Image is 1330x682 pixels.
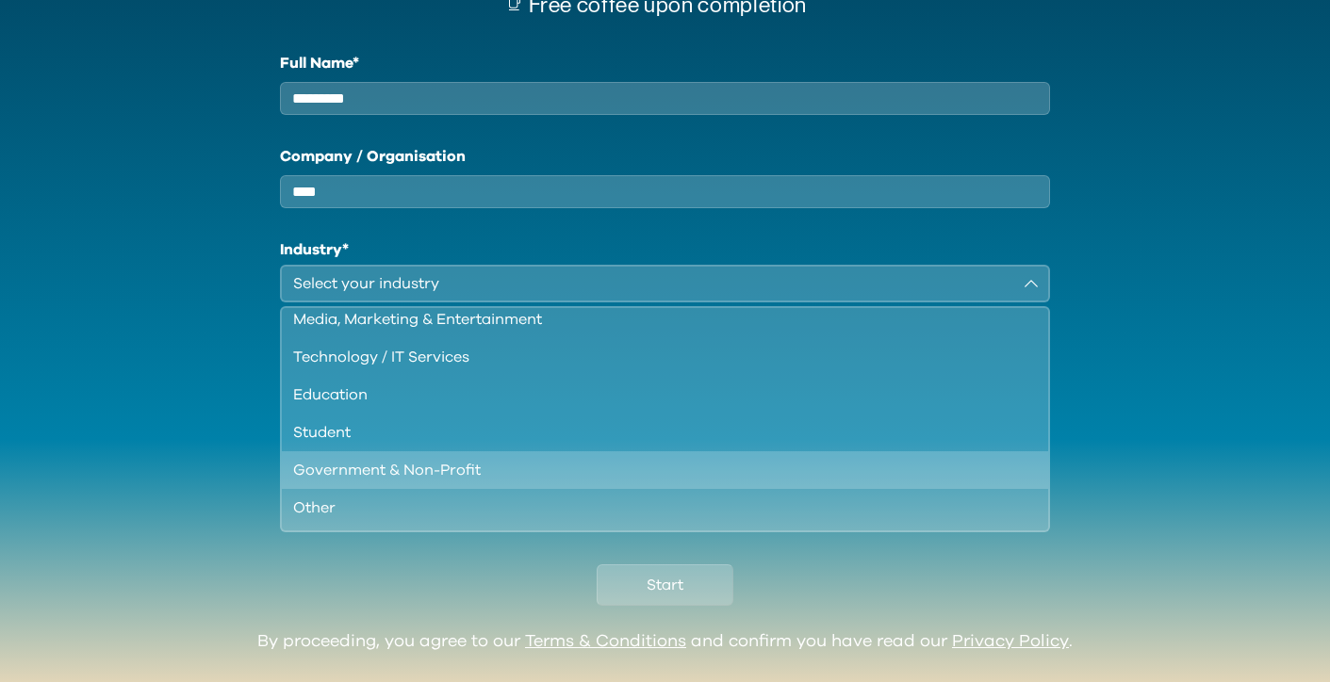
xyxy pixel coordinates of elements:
h1: Industry* [280,238,1051,261]
div: Other [293,496,1015,519]
div: Select your industry [293,272,1011,295]
ul: Select your industry [280,306,1051,532]
div: By proceeding, you agree to our and confirm you have read our . [257,632,1073,653]
button: Start [597,564,733,606]
a: Terms & Conditions [525,633,686,650]
div: Education [293,383,1015,406]
button: Select your industry [280,265,1051,302]
div: Technology / IT Services [293,346,1015,368]
label: Full Name* [280,52,1051,74]
span: Start [647,574,683,596]
div: Student [293,421,1015,444]
div: Government & Non-Profit [293,459,1015,481]
div: Media, Marketing & Entertainment [293,308,1015,331]
label: Company / Organisation [280,145,1051,168]
a: Privacy Policy [952,633,1069,650]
